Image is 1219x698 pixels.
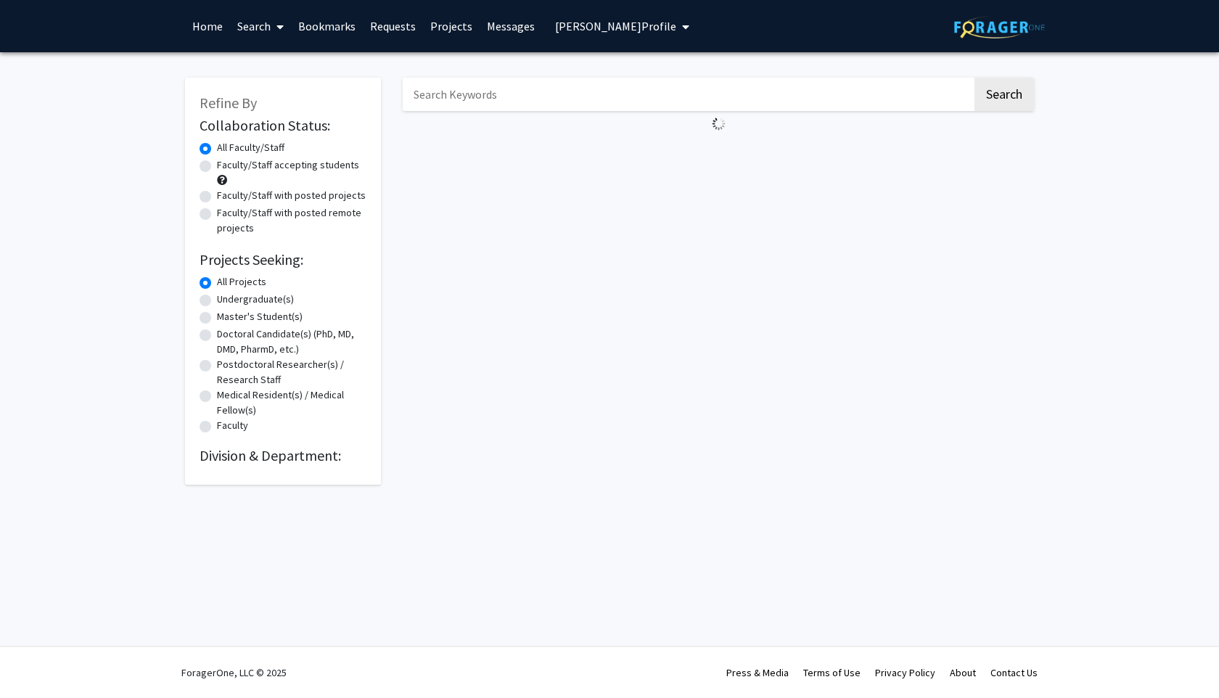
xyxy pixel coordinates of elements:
label: Postdoctoral Researcher(s) / Research Staff [217,357,366,387]
label: Faculty/Staff with posted remote projects [217,205,366,236]
a: Contact Us [990,666,1038,679]
a: Search [230,1,291,52]
h2: Projects Seeking: [200,251,366,268]
input: Search Keywords [403,78,972,111]
label: Faculty/Staff with posted projects [217,188,366,203]
a: Press & Media [726,666,789,679]
label: Undergraduate(s) [217,292,294,307]
span: Refine By [200,94,257,112]
div: ForagerOne, LLC © 2025 [181,647,287,698]
a: Requests [363,1,423,52]
h2: Division & Department: [200,447,366,464]
a: Bookmarks [291,1,363,52]
img: ForagerOne Logo [954,16,1045,38]
label: Master's Student(s) [217,309,303,324]
label: All Faculty/Staff [217,140,284,155]
span: [PERSON_NAME] Profile [555,19,676,33]
label: All Projects [217,274,266,290]
img: Loading [706,111,731,136]
h2: Collaboration Status: [200,117,366,134]
button: Search [974,78,1034,111]
a: Privacy Policy [875,666,935,679]
a: About [950,666,976,679]
a: Messages [480,1,542,52]
label: Faculty [217,418,248,433]
label: Medical Resident(s) / Medical Fellow(s) [217,387,366,418]
label: Faculty/Staff accepting students [217,157,359,173]
label: Doctoral Candidate(s) (PhD, MD, DMD, PharmD, etc.) [217,327,366,357]
a: Home [185,1,230,52]
a: Projects [423,1,480,52]
a: Terms of Use [803,666,861,679]
nav: Page navigation [403,136,1034,170]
